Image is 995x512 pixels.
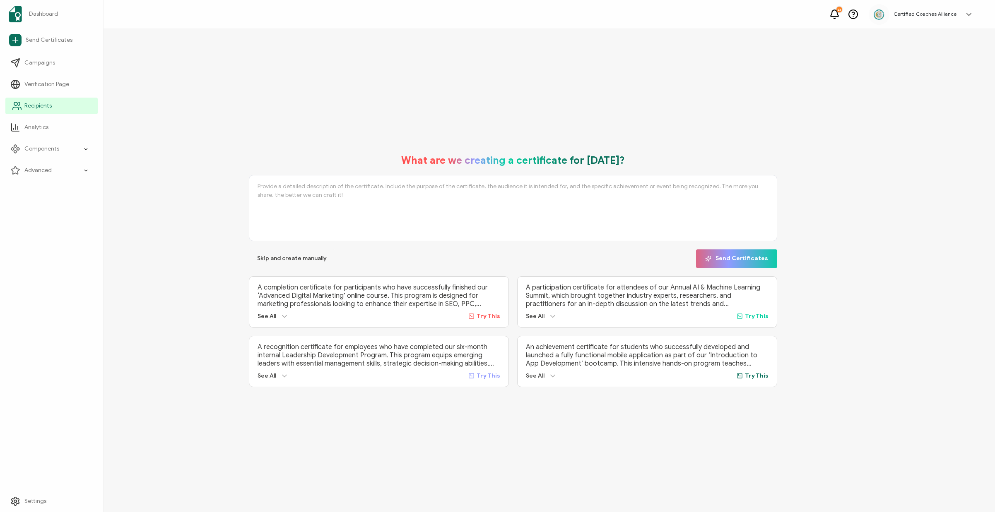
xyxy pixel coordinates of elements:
a: Verification Page [5,76,98,93]
a: Send Certificates [5,31,98,50]
span: Analytics [24,123,48,132]
p: A participation certificate for attendees of our Annual AI & Machine Learning Summit, which broug... [526,283,769,308]
span: Components [24,145,59,153]
span: Advanced [24,166,52,175]
span: See All [526,313,544,320]
img: sertifier-logomark-colored.svg [9,6,22,22]
a: Dashboard [5,2,98,26]
h5: Certified Coaches Alliance [894,11,956,17]
p: A recognition certificate for employees who have completed our six-month internal Leadership Deve... [258,343,500,368]
a: Settings [5,493,98,510]
span: Try This [745,313,769,320]
span: Send Certificates [705,256,768,262]
span: Verification Page [24,80,69,89]
span: Settings [24,497,46,505]
a: Recipients [5,98,98,114]
span: Dashboard [29,10,58,18]
button: Skip and create manually [249,249,335,268]
span: Skip and create manually [257,256,327,261]
span: Try This [477,372,500,379]
a: Campaigns [5,55,98,71]
p: An achievement certificate for students who successfully developed and launched a fully functiona... [526,343,769,368]
span: See All [258,313,276,320]
span: See All [258,372,276,379]
img: 2aa27aa7-df99-43f9-bc54-4d90c804c2bd.png [873,8,885,21]
span: Campaigns [24,59,55,67]
button: Send Certificates [696,249,777,268]
span: Recipients [24,102,52,110]
span: Try This [477,313,500,320]
h1: What are we creating a certificate for [DATE]? [401,154,625,167]
span: See All [526,372,544,379]
div: 23 [836,7,842,12]
p: A completion certificate for participants who have successfully finished our ‘Advanced Digital Ma... [258,283,500,308]
span: Send Certificates [26,36,72,44]
a: Analytics [5,119,98,136]
span: Try This [745,372,769,379]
